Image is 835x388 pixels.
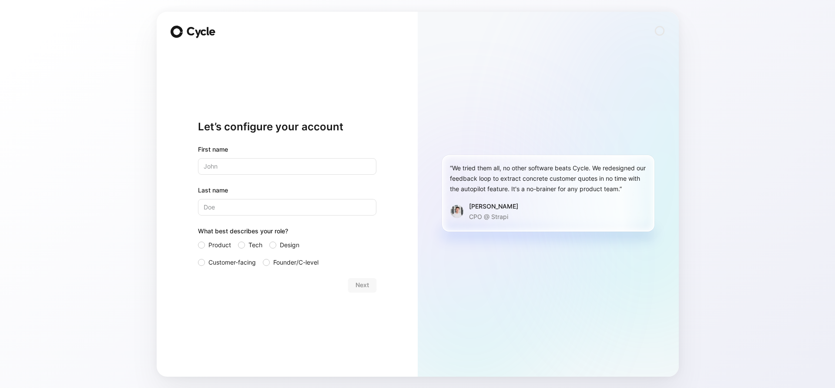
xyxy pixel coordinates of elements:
span: Design [280,240,299,250]
span: Founder/C-level [273,257,319,268]
input: Doe [198,199,376,216]
span: Customer-facing [208,257,256,268]
h1: Let’s configure your account [198,120,376,134]
div: What best describes your role? [198,226,376,240]
div: [PERSON_NAME] [469,201,518,212]
span: Product [208,240,231,250]
span: Tech [248,240,262,250]
p: CPO @ Strapi [469,212,518,222]
input: John [198,158,376,175]
div: First name [198,144,376,155]
label: Last name [198,185,376,196]
div: “We tried them all, no other software beats Cycle. We redesigned our feedback loop to extract con... [450,163,647,194]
